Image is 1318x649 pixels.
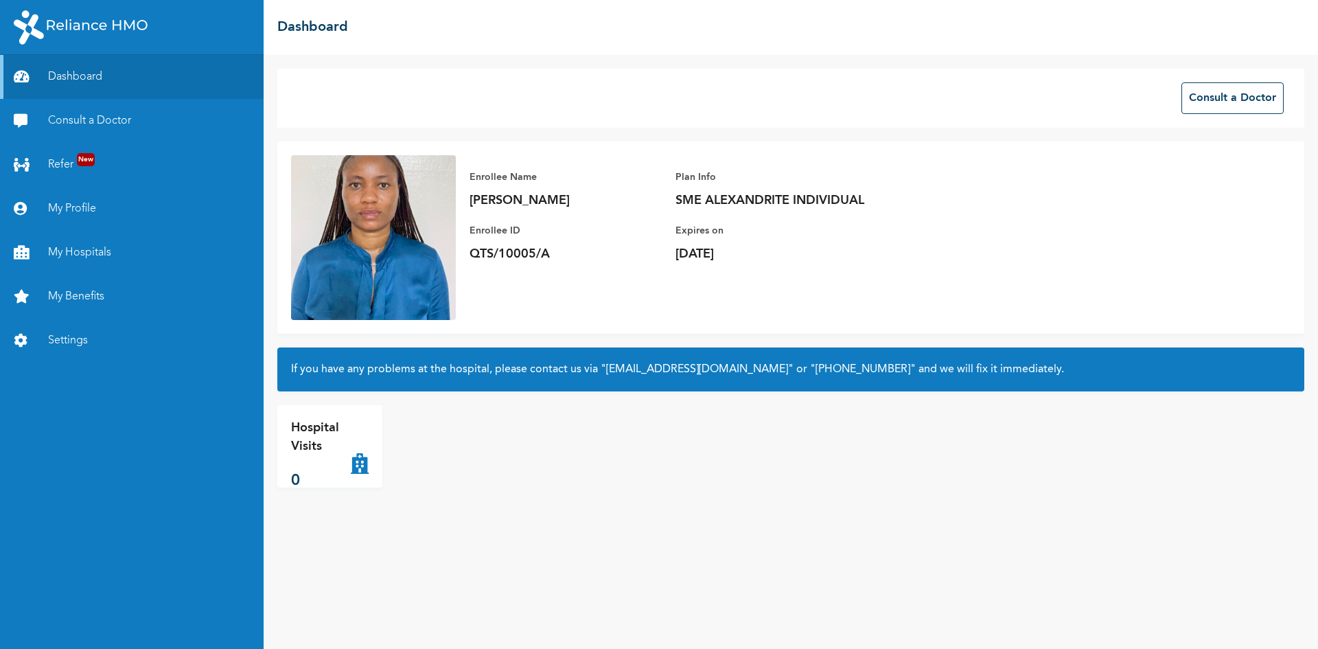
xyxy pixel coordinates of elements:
[77,153,95,166] span: New
[291,470,351,492] p: 0
[601,364,794,375] a: "[EMAIL_ADDRESS][DOMAIN_NAME]"
[277,17,348,38] h2: Dashboard
[14,10,148,45] img: RelianceHMO's Logo
[291,419,351,456] p: Hospital Visits
[675,223,868,239] p: Expires on
[675,246,868,262] p: [DATE]
[675,192,868,209] p: SME ALEXANDRITE INDIVIDUAL
[675,169,868,185] p: Plan Info
[291,361,1291,378] h2: If you have any problems at the hospital, please contact us via or and we will fix it immediately.
[470,246,662,262] p: QTS/10005/A
[810,364,916,375] a: "[PHONE_NUMBER]"
[470,169,662,185] p: Enrollee Name
[1181,82,1284,114] button: Consult a Doctor
[291,155,456,320] img: Enrollee
[470,192,662,209] p: [PERSON_NAME]
[470,223,662,239] p: Enrollee ID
